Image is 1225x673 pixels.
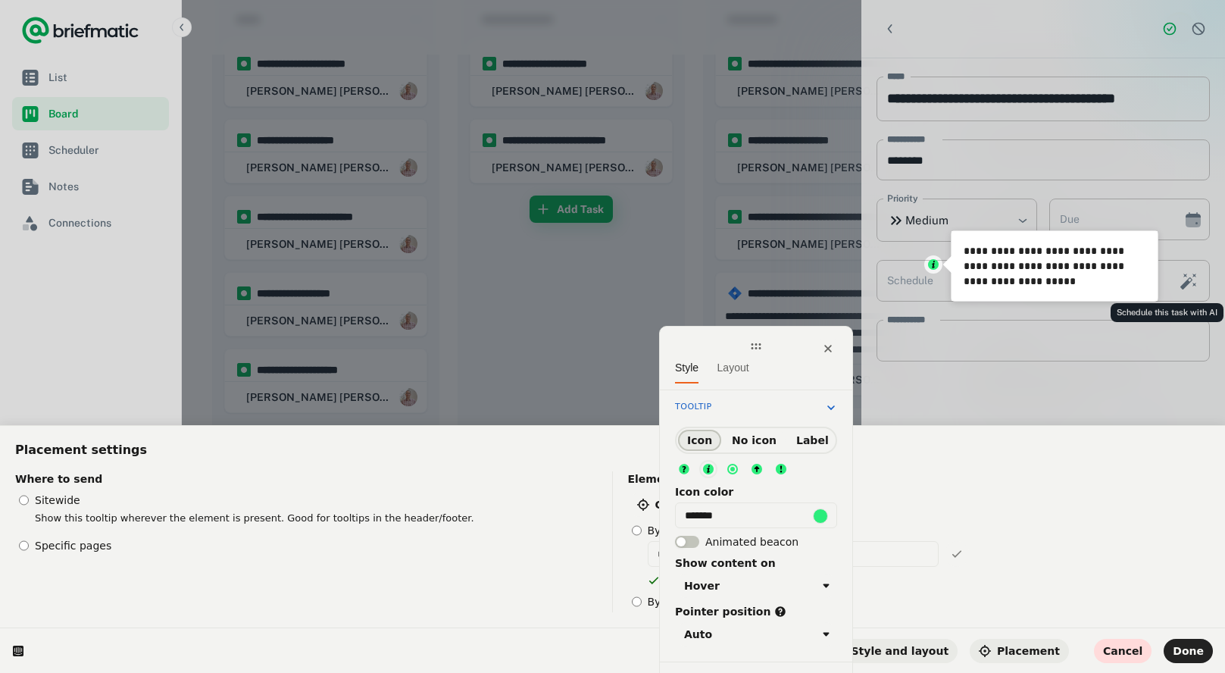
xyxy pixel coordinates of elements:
[684,628,712,640] div: Auto
[35,511,474,526] p: Show this tooltip wherever the element is present. Good for tooltips in the header/footer.
[637,499,752,511] span: Change element
[710,354,749,383] button: Layout
[648,523,969,541] label: By CSS selector
[675,574,837,598] button: Hover
[35,493,474,511] label: Sitewide
[675,362,698,374] span: Style
[675,604,786,622] label: Pointer position
[35,538,111,556] label: Specific pages
[687,434,712,446] span: Icon
[705,534,798,549] span: Animated beacon
[675,399,712,418] span: Tooltip
[1173,645,1204,657] span: Done
[628,471,1211,487] b: Element matching
[675,622,837,646] button: Auto
[15,441,1210,459] h3: Placement settings
[970,639,1069,663] button: Placement
[628,493,761,517] button: Change element
[787,430,838,451] button: Label
[675,354,706,383] button: Style
[15,471,597,487] b: Where to send
[796,434,829,446] span: Label
[824,639,958,663] button: Style and layout
[648,573,969,588] p: Element found
[1103,645,1142,657] span: Cancel
[732,434,777,446] span: No icon
[1164,639,1213,663] button: Done
[1094,639,1152,663] button: Cancel
[723,430,786,451] button: No icon
[678,430,721,451] button: Icon
[675,556,776,574] label: Show content on
[675,484,733,502] label: Icon color
[648,594,701,612] label: By text
[684,580,720,592] div: Hover
[979,645,1060,657] span: Placement
[717,362,749,374] span: Layout
[833,645,948,657] span: Style and layout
